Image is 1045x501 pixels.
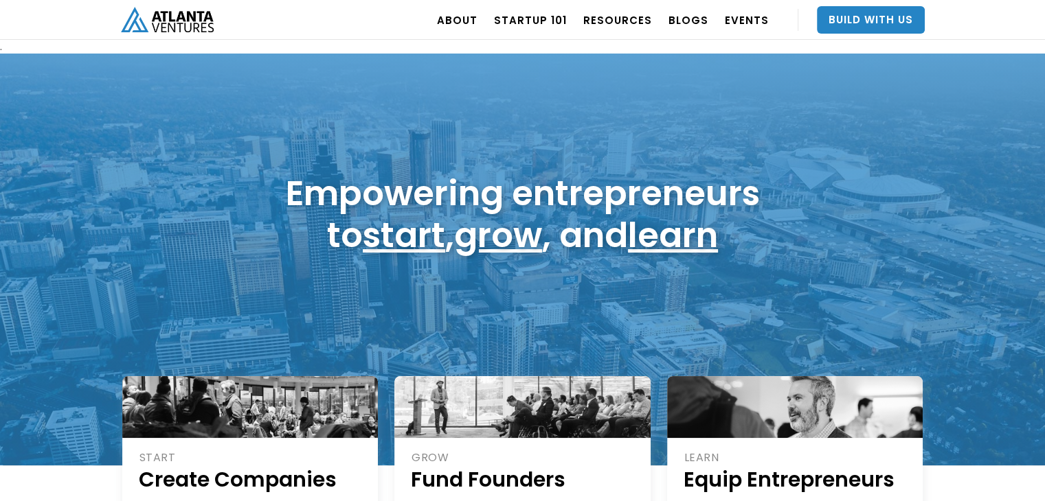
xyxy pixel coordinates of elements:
h1: Empowering entrepreneurs to , , and [286,172,760,256]
a: EVENTS [725,1,769,39]
a: Startup 101 [494,1,567,39]
div: GROW [412,450,636,465]
a: start [363,211,445,259]
a: RESOURCES [583,1,652,39]
a: grow [454,211,542,259]
h1: Fund Founders [411,465,636,493]
a: Build With Us [817,6,925,34]
h1: Create Companies [139,465,363,493]
a: BLOGS [668,1,708,39]
a: ABOUT [437,1,477,39]
h1: Equip Entrepreneurs [684,465,908,493]
a: learn [628,211,718,259]
div: LEARN [684,450,908,465]
div: START [139,450,363,465]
